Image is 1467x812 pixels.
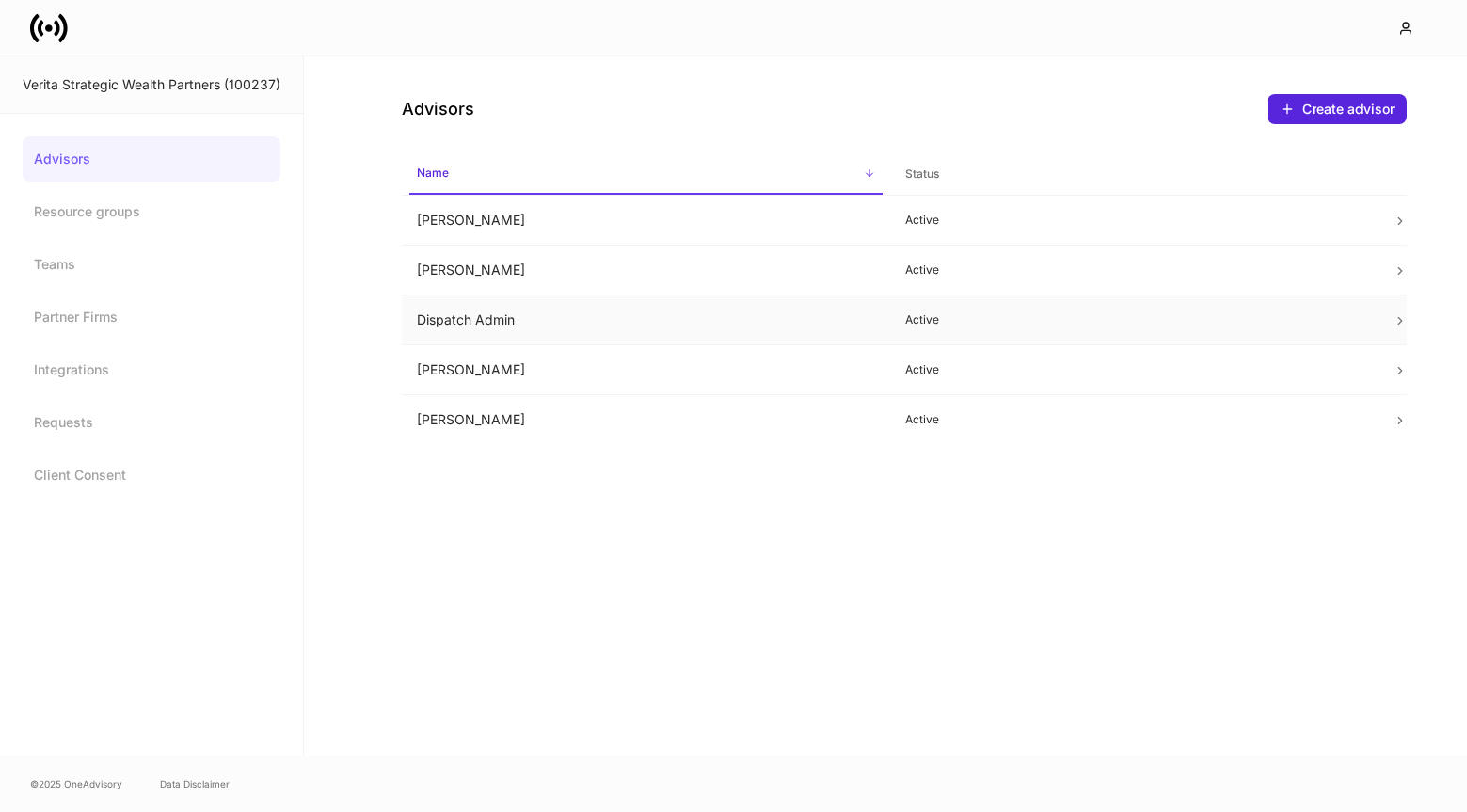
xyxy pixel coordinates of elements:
td: [PERSON_NAME] [402,395,890,445]
p: Active [905,412,1363,427]
p: Active [905,263,1363,278]
div: Verita Strategic Wealth Partners (100237) [23,75,280,94]
div: Create advisor [1302,100,1395,119]
a: Partner Firms [23,295,280,340]
td: Dispatch Admin [402,295,890,345]
a: Integrations [23,347,280,392]
p: Active [905,213,1363,228]
h4: Advisors [402,98,474,120]
a: Data Disclaimer [160,776,230,791]
p: Active [905,312,1363,327]
span: Name [409,154,883,195]
button: Create advisor [1268,94,1407,124]
td: [PERSON_NAME] [402,196,890,246]
h6: Name [417,164,449,182]
td: [PERSON_NAME] [402,345,890,395]
a: Client Consent [23,453,280,498]
h6: Status [905,165,939,183]
p: Active [905,362,1363,377]
span: © 2025 OneAdvisory [30,776,122,791]
a: Requests [23,400,280,445]
span: Status [898,155,1371,194]
a: Teams [23,242,280,287]
td: [PERSON_NAME] [402,246,890,295]
a: Resource groups [23,189,280,234]
a: Advisors [23,136,280,182]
